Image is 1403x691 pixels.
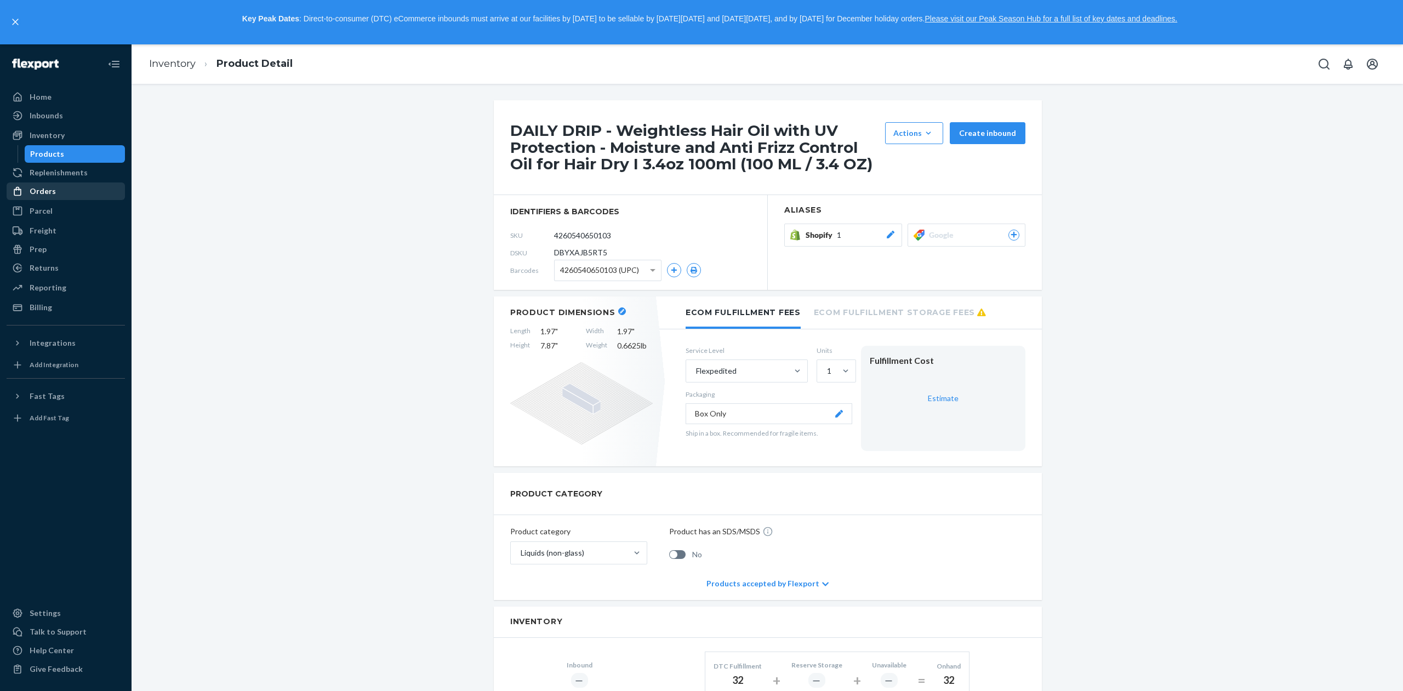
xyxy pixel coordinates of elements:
[893,128,935,139] div: Actions
[30,664,83,675] div: Give Feedback
[686,403,852,424] button: Box Only
[686,346,808,355] label: Service Level
[7,259,125,277] a: Returns
[510,206,751,217] span: identifiers & barcodes
[510,122,880,173] h1: DAILY DRIP - Weightless Hair Oil with UV Protection - Moisture and Anti Frizz Control Oil for Hai...
[10,16,21,27] button: close,
[714,661,762,671] div: DTC Fulfillment
[30,92,52,102] div: Home
[7,182,125,200] a: Orders
[632,327,635,336] span: "
[881,673,898,688] div: ―
[30,262,59,273] div: Returns
[814,296,986,327] li: Ecom Fulfillment Storage Fees
[586,326,607,337] span: Width
[554,247,607,258] span: DBYXAJB5RT5
[7,107,125,124] a: Inbounds
[510,618,1025,626] h2: Inventory
[686,390,852,399] p: Packaging
[7,660,125,678] button: Give Feedback
[30,338,76,349] div: Integrations
[7,356,125,374] a: Add Integration
[870,355,1017,367] div: Fulfillment Cost
[103,53,125,75] button: Close Navigation
[7,409,125,427] a: Add Fast Tag
[30,282,66,293] div: Reporting
[929,230,958,241] span: Google
[937,661,961,671] div: Onhand
[7,642,125,659] a: Help Center
[30,645,74,656] div: Help Center
[7,202,125,220] a: Parcel
[30,360,78,369] div: Add Integration
[540,340,576,351] span: 7.87
[242,14,299,23] strong: Key Peak Dates
[30,186,56,197] div: Orders
[617,326,653,337] span: 1.97
[7,222,125,239] a: Freight
[872,660,906,670] div: Unavailable
[555,327,558,336] span: "
[806,230,837,241] span: Shopify
[140,48,301,80] ol: breadcrumbs
[520,547,521,558] input: Liquids (non-glass)
[30,225,56,236] div: Freight
[567,660,592,670] div: Inbound
[30,413,69,422] div: Add Fast Tag
[928,393,959,403] a: Estimate
[7,88,125,106] a: Home
[510,231,554,240] span: SKU
[826,366,827,376] input: 1
[7,241,125,258] a: Prep
[908,224,1025,247] button: Google
[7,623,125,641] a: Talk to Support
[540,326,576,337] span: 1.97
[1361,53,1383,75] button: Open account menu
[216,58,293,70] a: Product Detail
[706,567,829,600] div: Products accepted by Flexport
[510,307,615,317] h2: Product Dimensions
[714,673,762,688] div: 32
[510,326,531,337] span: Length
[696,366,737,376] div: Flexpedited
[827,366,831,376] div: 1
[784,224,902,247] button: Shopify1
[7,334,125,352] button: Integrations
[950,122,1025,144] button: Create inbound
[773,671,780,690] div: +
[695,366,696,376] input: Flexpedited
[7,127,125,144] a: Inventory
[885,122,943,144] button: Actions
[837,230,841,241] span: 1
[560,261,639,279] span: 4260540650103 (UPC)
[586,340,607,351] span: Weight
[30,149,64,159] div: Products
[26,10,1393,28] p: : Direct-to-consumer (DTC) eCommerce inbounds must arrive at our facilities by [DATE] to be sella...
[30,244,47,255] div: Prep
[686,296,801,329] li: Ecom Fulfillment Fees
[692,549,702,560] span: No
[510,340,531,351] span: Height
[510,248,554,258] span: DSKU
[555,341,558,350] span: "
[917,671,926,690] div: =
[7,164,125,181] a: Replenishments
[1313,53,1335,75] button: Open Search Box
[791,660,842,670] div: Reserve Storage
[669,526,760,537] p: Product has an SDS/MSDS
[784,206,1025,214] h2: Aliases
[510,484,602,504] h2: PRODUCT CATEGORY
[30,302,52,313] div: Billing
[30,130,65,141] div: Inventory
[925,14,1177,23] a: Please visit our Peak Season Hub for a full list of key dates and deadlines.
[30,167,88,178] div: Replenishments
[7,299,125,316] a: Billing
[7,387,125,405] button: Fast Tags
[25,145,126,163] a: Products
[30,626,87,637] div: Talk to Support
[853,671,861,690] div: +
[521,547,584,558] div: Liquids (non-glass)
[30,608,61,619] div: Settings
[817,346,852,355] label: Units
[30,205,53,216] div: Parcel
